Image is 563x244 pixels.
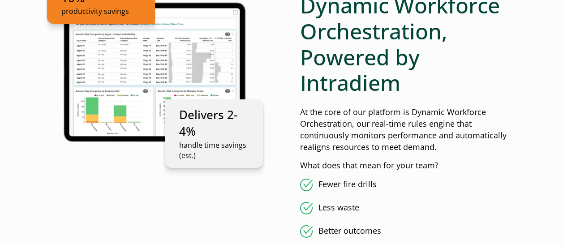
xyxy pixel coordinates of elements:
[300,202,516,214] li: Less waste
[61,7,141,17] p: productivity savings
[300,160,516,171] p: What does that mean for your team?
[300,225,516,238] li: Better outcomes
[179,107,249,140] p: Delivers 2-4%
[300,179,516,191] li: Fewer fire drills
[300,107,516,153] p: At the core of our platform is Dynamic Workforce Orchestration, our real-time rules engine that c...
[179,140,249,161] p: handle time savings (est.)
